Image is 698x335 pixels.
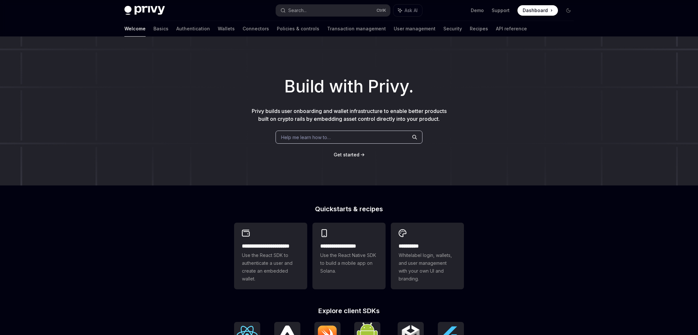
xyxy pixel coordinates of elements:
h1: Build with Privy. [10,74,688,99]
span: Privy builds user onboarding and wallet infrastructure to enable better products built on crypto ... [252,108,447,122]
span: Use the React SDK to authenticate a user and create an embedded wallet. [242,251,299,283]
a: Connectors [243,21,269,37]
span: Use the React Native SDK to build a mobile app on Solana. [320,251,378,275]
a: Authentication [176,21,210,37]
a: Demo [471,7,484,14]
a: Policies & controls [277,21,319,37]
a: Welcome [124,21,146,37]
a: Recipes [470,21,488,37]
span: Ctrl K [376,8,386,13]
h2: Explore client SDKs [234,308,464,314]
a: Basics [153,21,168,37]
h2: Quickstarts & recipes [234,206,464,212]
span: Get started [334,152,359,157]
img: dark logo [124,6,165,15]
div: Search... [288,7,307,14]
a: Dashboard [517,5,558,16]
button: Ask AI [393,5,422,16]
a: Transaction management [327,21,386,37]
a: **** *****Whitelabel login, wallets, and user management with your own UI and branding. [391,223,464,289]
button: Toggle dark mode [563,5,574,16]
a: User management [394,21,436,37]
a: Security [443,21,462,37]
span: Ask AI [405,7,418,14]
span: Whitelabel login, wallets, and user management with your own UI and branding. [399,251,456,283]
a: API reference [496,21,527,37]
a: Wallets [218,21,235,37]
a: **** **** **** ***Use the React Native SDK to build a mobile app on Solana. [312,223,386,289]
button: Search...CtrlK [276,5,390,16]
a: Get started [334,152,359,158]
a: Support [492,7,510,14]
span: Dashboard [523,7,548,14]
span: Help me learn how to… [281,134,331,141]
